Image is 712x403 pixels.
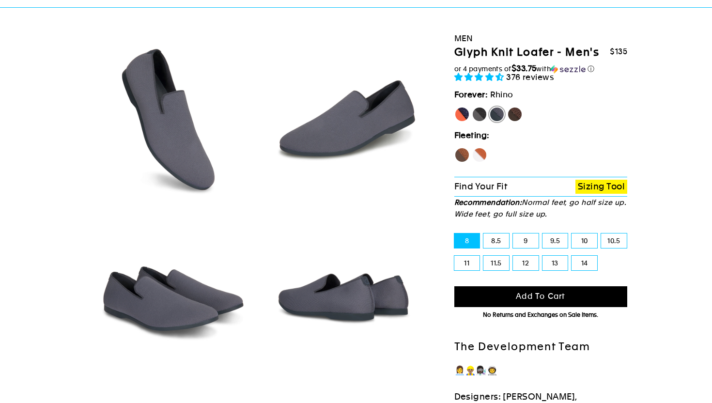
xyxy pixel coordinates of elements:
[454,181,508,191] span: Find Your Fit
[511,63,537,73] span: $33.75
[575,180,627,194] a: Sizing Tool
[513,256,539,270] label: 12
[263,210,428,375] img: Rhino
[454,90,488,99] strong: Forever:
[610,47,627,56] span: $135
[513,233,539,248] label: 9
[601,233,627,248] label: 10.5
[490,90,513,99] span: Rhino
[489,107,505,122] label: Rhino
[454,32,628,45] div: Men
[454,198,522,206] strong: Recommendation:
[483,311,598,318] span: No Returns and Exchanges on Sale Items.
[472,107,487,122] label: Panther
[454,147,470,163] label: Hawk
[454,72,507,82] span: 4.73 stars
[454,340,628,354] h2: The Development Team
[454,364,628,378] p: 👩‍💼👷🏽‍♂️👩🏿‍🔬👨‍🚀
[89,36,254,201] img: Rhino
[454,286,628,307] button: Add to cart
[454,64,628,74] div: or 4 payments of with
[454,64,628,74] div: or 4 payments of$33.75withSezzle Click to learn more about Sezzle
[506,72,554,82] span: 376 reviews
[551,65,586,74] img: Sezzle
[454,130,490,140] strong: Fleeting:
[454,233,480,248] label: 8
[507,107,523,122] label: Mustang
[89,210,254,375] img: Rhino
[454,197,628,220] p: Normal feet, go half size up. Wide feet, go full size up.
[483,256,509,270] label: 11.5
[516,292,565,301] span: Add to cart
[454,46,600,60] h1: Glyph Knit Loafer - Men's
[572,256,597,270] label: 14
[454,256,480,270] label: 11
[572,233,597,248] label: 10
[542,256,568,270] label: 13
[263,36,428,201] img: Rhino
[472,147,487,163] label: Fox
[454,107,470,122] label: [PERSON_NAME]
[542,233,568,248] label: 9.5
[483,233,509,248] label: 8.5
